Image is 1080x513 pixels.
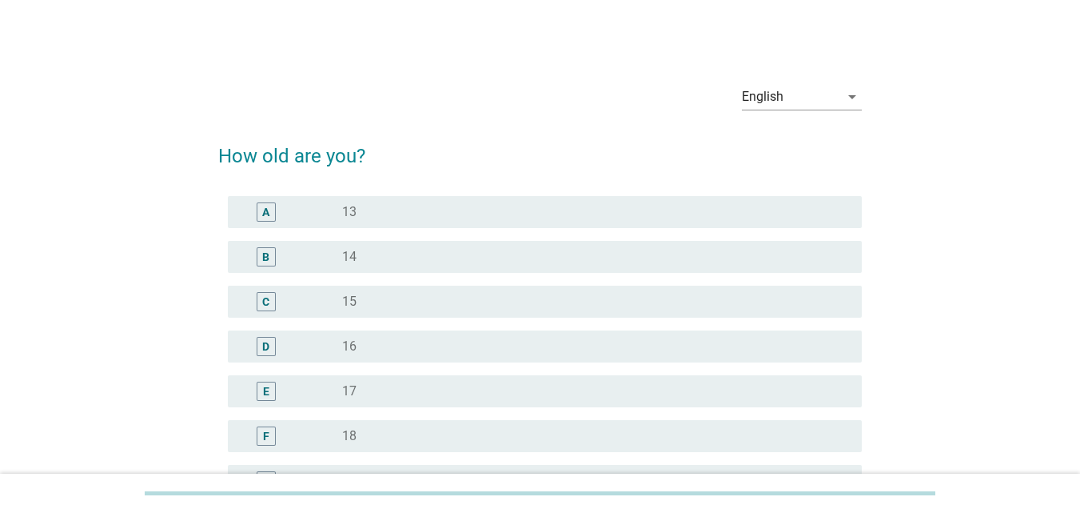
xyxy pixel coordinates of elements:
[262,293,269,310] div: C
[342,383,357,399] label: 17
[262,248,269,265] div: B
[263,427,269,444] div: F
[342,294,357,310] label: 15
[843,87,862,106] i: arrow_drop_down
[262,338,269,355] div: D
[262,472,270,489] div: G
[218,126,862,170] h2: How old are you?
[342,204,357,220] label: 13
[342,249,357,265] label: 14
[342,339,357,355] label: 16
[263,383,269,399] div: E
[342,473,357,489] label: 19
[262,203,269,220] div: A
[342,428,357,444] label: 18
[742,90,783,104] div: English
